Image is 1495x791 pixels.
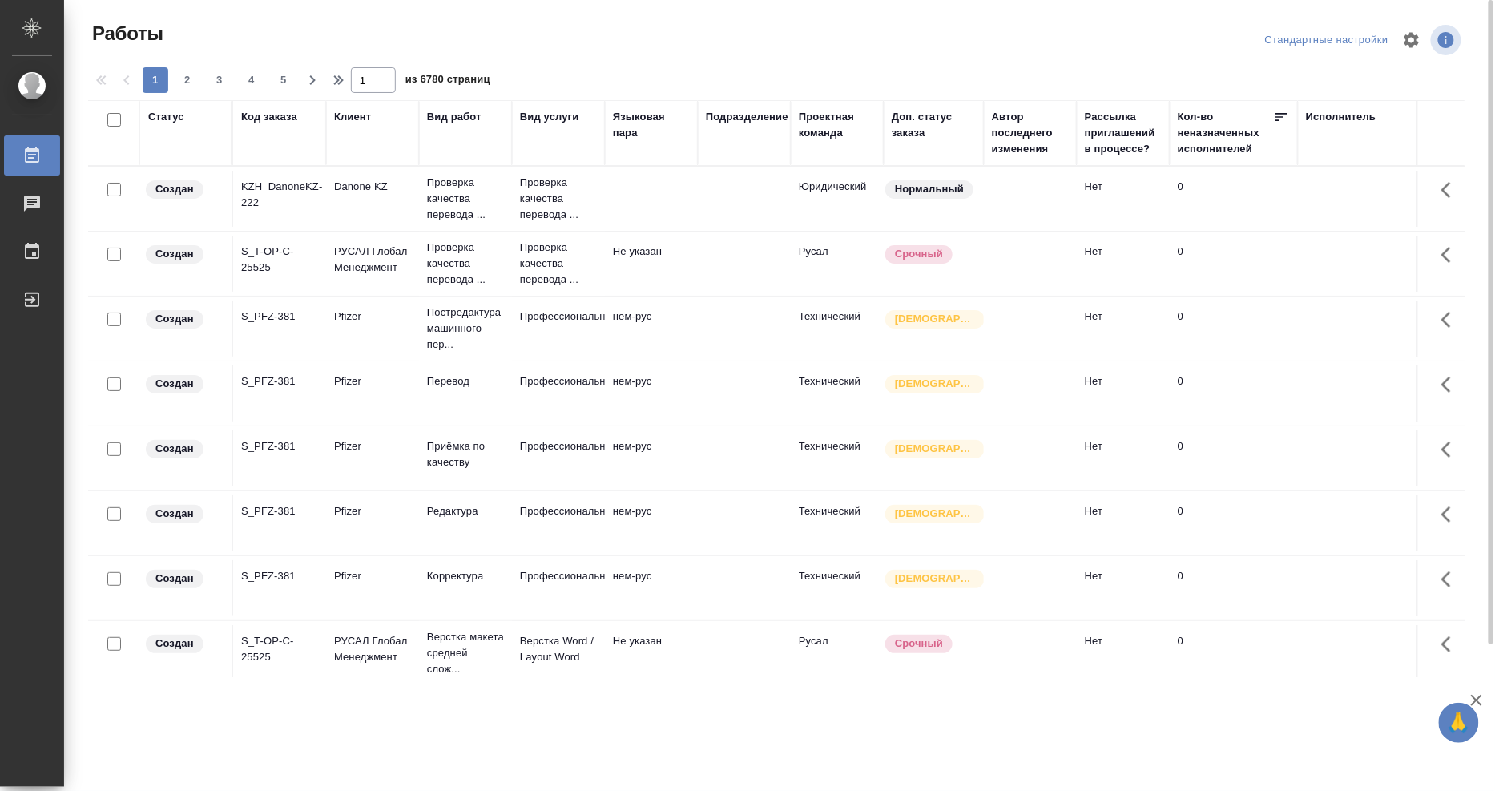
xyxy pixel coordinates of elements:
[155,246,194,262] p: Создан
[1170,365,1298,422] td: 0
[427,175,504,223] p: Проверка качества перевода ...
[1077,560,1170,616] td: Нет
[1439,703,1479,743] button: 🙏
[1170,560,1298,616] td: 0
[1077,495,1170,551] td: Нет
[334,503,411,519] p: Pfizer
[613,109,690,141] div: Языковая пара
[605,625,698,681] td: Не указан
[1306,109,1376,125] div: Исполнитель
[791,236,884,292] td: Русал
[1432,301,1470,339] button: Здесь прячутся важные кнопки
[791,495,884,551] td: Технический
[605,301,698,357] td: нем-рус
[791,365,884,422] td: Технический
[791,430,884,486] td: Технический
[334,373,411,389] p: Pfizer
[144,633,224,655] div: Заказ еще не согласован с клиентом, искать исполнителей рано
[241,568,318,584] div: S_PFZ-381
[241,438,318,454] div: S_PFZ-381
[992,109,1069,157] div: Автор последнего изменения
[155,571,194,587] p: Создан
[1178,109,1274,157] div: Кол-во неназначенных исполнителей
[895,181,964,197] p: Нормальный
[895,571,975,587] p: [DEMOGRAPHIC_DATA]
[207,72,232,88] span: 3
[1170,236,1298,292] td: 0
[144,309,224,330] div: Заказ еще не согласован с клиентом, искать исполнителей рано
[895,376,975,392] p: [DEMOGRAPHIC_DATA]
[155,181,194,197] p: Создан
[405,70,490,93] span: из 6780 страниц
[520,109,579,125] div: Вид услуги
[520,309,597,325] p: Профессиональный
[155,506,194,522] p: Создан
[520,175,597,223] p: Проверка качества перевода ...
[1432,365,1470,404] button: Здесь прячутся важные кнопки
[791,171,884,227] td: Юридический
[427,503,504,519] p: Редактура
[427,568,504,584] p: Корректура
[1077,625,1170,681] td: Нет
[241,373,318,389] div: S_PFZ-381
[520,503,597,519] p: Профессиональный
[427,305,504,353] p: Постредактура машинного пер...
[1170,430,1298,486] td: 0
[1432,171,1470,209] button: Здесь прячутся важные кнопки
[895,311,975,327] p: [DEMOGRAPHIC_DATA]
[1445,706,1473,740] span: 🙏
[895,636,943,652] p: Срочный
[520,373,597,389] p: Профессиональный
[271,72,296,88] span: 5
[895,506,975,522] p: [DEMOGRAPHIC_DATA]
[520,568,597,584] p: Профессиональный
[241,244,318,276] div: S_T-OP-C-25525
[148,109,184,125] div: Статус
[1432,625,1470,664] button: Здесь прячутся важные кнопки
[799,109,876,141] div: Проектная команда
[791,301,884,357] td: Технический
[1432,560,1470,599] button: Здесь прячутся важные кнопки
[1261,28,1392,53] div: split button
[334,309,411,325] p: Pfizer
[605,365,698,422] td: нем-рус
[605,495,698,551] td: нем-рус
[427,438,504,470] p: Приёмка по качеству
[334,109,371,125] div: Клиент
[427,629,504,677] p: Верстка макета средней слож...
[334,568,411,584] p: Pfizer
[239,67,264,93] button: 4
[155,441,194,457] p: Создан
[207,67,232,93] button: 3
[1170,625,1298,681] td: 0
[520,438,597,454] p: Профессиональный
[1432,236,1470,274] button: Здесь прячутся важные кнопки
[334,633,411,665] p: РУСАЛ Глобал Менеджмент
[144,244,224,265] div: Заказ еще не согласован с клиентом, искать исполнителей рано
[1431,25,1465,55] span: Посмотреть информацию
[334,244,411,276] p: РУСАЛ Глобал Менеджмент
[1077,171,1170,227] td: Нет
[1432,430,1470,469] button: Здесь прячутся важные кнопки
[175,67,200,93] button: 2
[241,109,297,125] div: Код заказа
[1077,301,1170,357] td: Нет
[605,560,698,616] td: нем-рус
[1077,430,1170,486] td: Нет
[895,246,943,262] p: Срочный
[605,236,698,292] td: Не указан
[334,179,411,195] p: Danone KZ
[239,72,264,88] span: 4
[241,633,318,665] div: S_T-OP-C-25525
[88,21,163,46] span: Работы
[892,109,976,141] div: Доп. статус заказа
[1077,236,1170,292] td: Нет
[520,633,597,665] p: Верстка Word / Layout Word
[1085,109,1162,157] div: Рассылка приглашений в процессе?
[1170,301,1298,357] td: 0
[175,72,200,88] span: 2
[895,441,975,457] p: [DEMOGRAPHIC_DATA]
[241,179,318,211] div: KZH_DanoneKZ-222
[144,568,224,590] div: Заказ еще не согласован с клиентом, искать исполнителей рано
[605,430,698,486] td: нем-рус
